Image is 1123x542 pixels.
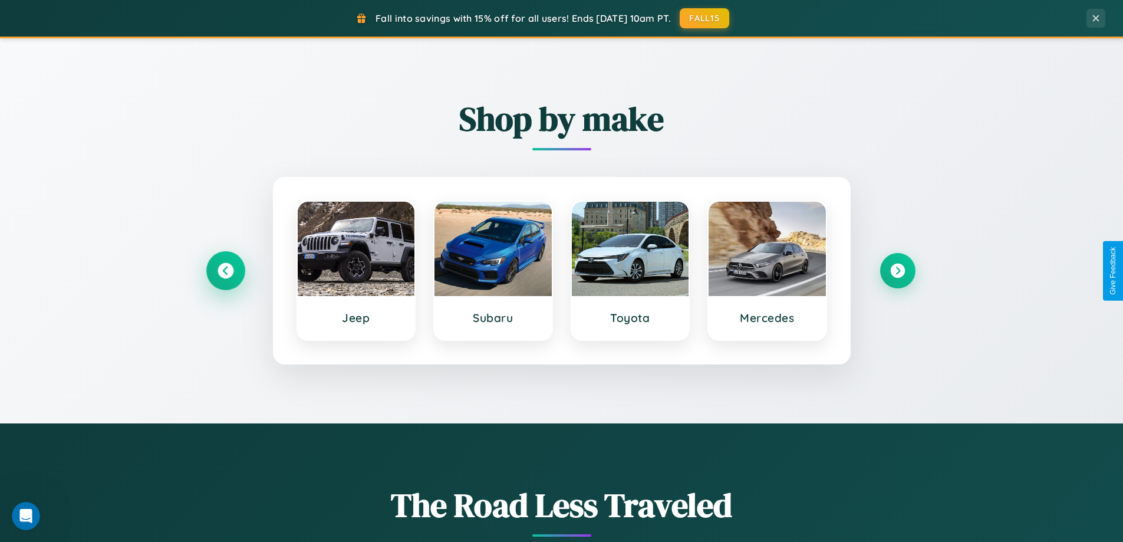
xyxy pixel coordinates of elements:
h3: Mercedes [720,311,814,325]
h1: The Road Less Traveled [208,482,915,528]
button: FALL15 [680,8,729,28]
h2: Shop by make [208,96,915,142]
div: Give Feedback [1109,247,1117,295]
h3: Jeep [309,311,403,325]
span: Fall into savings with 15% off for all users! Ends [DATE] 10am PT. [376,12,671,24]
iframe: Intercom live chat [12,502,40,530]
h3: Toyota [584,311,677,325]
h3: Subaru [446,311,540,325]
